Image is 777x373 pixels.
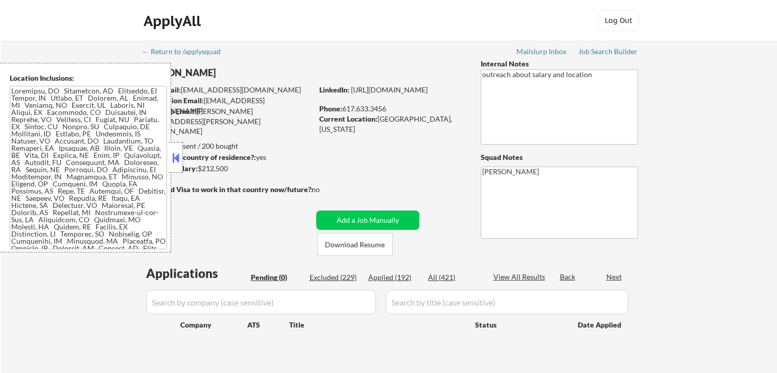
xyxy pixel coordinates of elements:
div: Internal Notes [481,59,638,69]
div: [EMAIL_ADDRESS][DOMAIN_NAME] [144,85,313,95]
div: yes [143,152,310,162]
strong: Can work in country of residence?: [143,153,256,161]
a: ← Return to /applysquad [142,48,230,58]
div: $212,500 [143,164,313,174]
div: Next [606,272,623,282]
strong: Current Location: [319,114,378,123]
div: no [312,184,341,195]
div: Pending (0) [251,272,302,283]
button: Download Resume [317,233,393,256]
div: View All Results [493,272,548,282]
div: All (421) [428,272,479,283]
div: [EMAIL_ADDRESS][DOMAIN_NAME] [144,96,313,115]
div: Location Inclusions: [10,73,167,83]
div: Applied (192) [368,272,419,283]
div: Job Search Builder [578,48,638,55]
div: Squad Notes [481,152,638,162]
div: 192 sent / 200 bought [143,141,313,151]
div: Company [180,320,247,330]
a: Job Search Builder [578,48,638,58]
div: 617.633.3456 [319,104,464,114]
strong: Phone: [319,104,342,113]
div: [PERSON_NAME] [143,66,353,79]
div: ATS [247,320,289,330]
button: Log Out [598,10,639,31]
div: Applications [146,267,247,279]
div: Back [560,272,576,282]
input: Search by company (case sensitive) [146,290,376,314]
div: ← Return to /applysquad [142,48,230,55]
div: [PERSON_NAME][EMAIL_ADDRESS][PERSON_NAME][DOMAIN_NAME] [143,106,313,136]
div: Mailslurp Inbox [516,48,568,55]
div: Title [289,320,465,330]
div: ApplyAll [144,12,204,30]
div: Date Applied [578,320,623,330]
div: [GEOGRAPHIC_DATA], [US_STATE] [319,114,464,134]
div: Status [475,315,563,334]
strong: Will need Visa to work in that country now/future?: [143,185,313,194]
a: [URL][DOMAIN_NAME] [351,85,428,94]
strong: LinkedIn: [319,85,349,94]
a: Mailslurp Inbox [516,48,568,58]
input: Search by title (case sensitive) [386,290,628,314]
button: Add a Job Manually [316,211,419,230]
div: Excluded (229) [310,272,361,283]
